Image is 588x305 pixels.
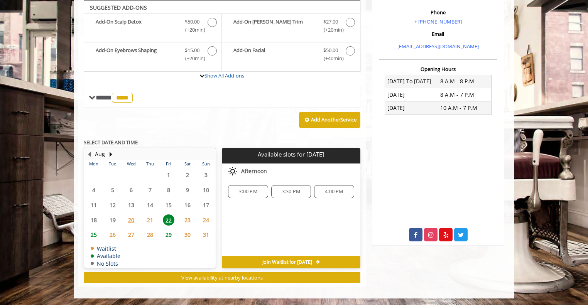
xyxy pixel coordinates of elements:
td: [DATE] To [DATE] [385,75,438,88]
td: 10 A.M - 7 P.M [438,101,491,115]
b: SUGGESTED ADD-ONS [90,4,147,11]
th: Wed [122,160,140,168]
div: Scissor Cut Add-onS [84,0,360,72]
button: View availability at nearby locations [84,272,360,283]
span: 28 [144,229,156,240]
td: Select day27 [122,227,140,243]
span: $50.00 [323,46,338,54]
td: Select day24 [197,212,216,227]
label: Add-On Beard Trim [226,18,356,36]
td: Waitlist [91,246,120,251]
div: 4:00 PM [314,185,354,198]
td: Available [91,253,120,259]
td: [DATE] [385,88,438,101]
td: Select day21 [140,212,159,227]
th: Mon [84,160,103,168]
h3: Email [381,31,495,37]
td: [DATE] [385,101,438,115]
td: No Slots [91,261,120,266]
span: 4:00 PM [325,189,343,195]
th: Sat [178,160,196,168]
label: Add-On Scalp Detox [88,18,218,36]
label: Add-On Eyebrows Shaping [88,46,218,64]
button: Next Month [108,150,114,158]
td: Select day28 [140,227,159,243]
b: Add Another Service [311,116,357,123]
button: Add AnotherService [299,112,360,128]
span: Afternoon [241,168,267,174]
span: 22 [163,214,174,226]
label: Add-On Facial [226,46,356,64]
span: View availability at nearby locations [181,274,263,281]
span: 30 [182,229,193,240]
th: Tue [103,160,122,168]
span: 26 [107,229,118,240]
td: 8 A.M - 8 P.M [438,75,491,88]
span: (+20min ) [181,54,204,62]
span: Join Waitlist for [DATE] [262,259,312,265]
span: 29 [163,229,174,240]
td: Select day26 [103,227,122,243]
td: 8 A.M - 7 P.M [438,88,491,101]
th: Sun [197,160,216,168]
p: Available slots for [DATE] [225,151,357,158]
span: 25 [88,229,100,240]
b: Add-On [PERSON_NAME] Trim [233,18,315,34]
span: 20 [125,214,137,226]
a: Show All Add-ons [204,72,244,79]
th: Thu [140,160,159,168]
td: Select day22 [159,212,178,227]
span: $50.00 [185,18,199,26]
span: 31 [200,229,212,240]
img: afternoon slots [228,167,237,176]
td: Select day23 [178,212,196,227]
b: Add-On Scalp Detox [96,18,177,34]
td: Select day25 [84,227,103,243]
a: [EMAIL_ADDRESS][DOMAIN_NAME] [397,43,479,50]
span: 27 [125,229,137,240]
td: Select day30 [178,227,196,243]
span: (+40min ) [319,54,342,62]
b: Add-On Eyebrows Shaping [96,46,177,62]
td: Select day29 [159,227,178,243]
button: Aug [95,150,105,158]
td: Select day31 [197,227,216,243]
span: 23 [182,214,193,226]
span: $15.00 [185,46,199,54]
td: Select day20 [122,212,140,227]
span: (+20min ) [181,26,204,34]
span: $27.00 [323,18,338,26]
th: Fri [159,160,178,168]
span: 24 [200,214,212,226]
b: Add-On Facial [233,46,315,62]
span: (+20min ) [319,26,342,34]
span: 3:30 PM [282,189,300,195]
b: SELECT DATE AND TIME [84,139,138,146]
h3: Phone [381,10,495,15]
div: 3:00 PM [228,185,268,198]
a: + [PHONE_NUMBER] [414,18,462,25]
button: Previous Month [86,150,92,158]
div: 3:30 PM [271,185,311,198]
span: 21 [144,214,156,226]
span: 3:00 PM [239,189,257,195]
h3: Opening Hours [379,66,497,72]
